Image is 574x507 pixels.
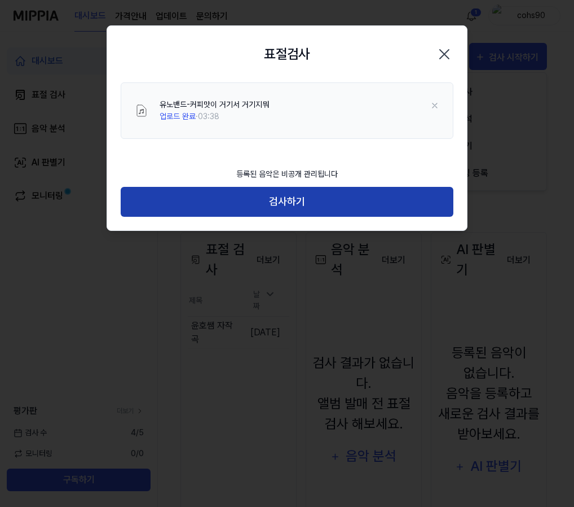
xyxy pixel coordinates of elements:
[160,111,269,123] div: · 03:38
[135,104,148,117] img: File Select
[121,187,453,217] button: 검사하기
[160,99,269,111] div: 유노밴드-커피맛이 거기서 거기지뭐
[264,44,310,64] h2: 표절검사
[229,161,345,187] div: 등록된 음악은 비공개 관리됩니다
[160,112,196,121] span: 업로드 완료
